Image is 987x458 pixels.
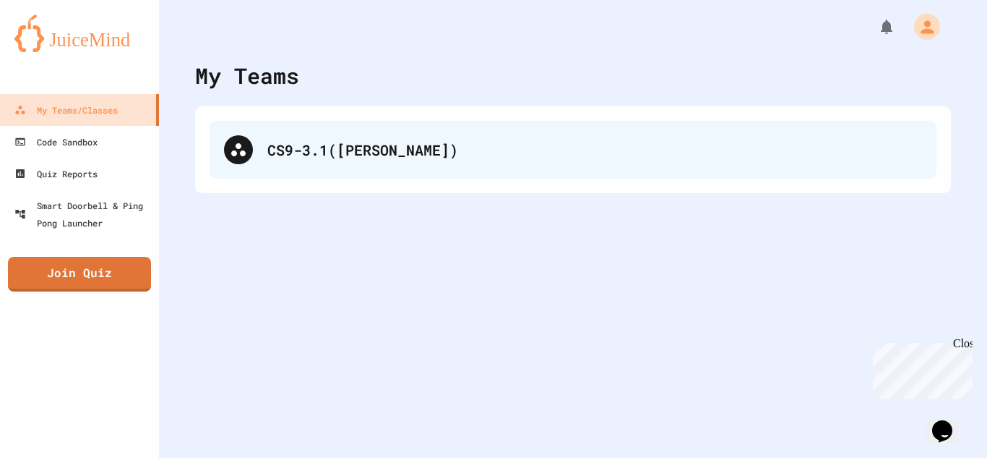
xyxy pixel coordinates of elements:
[867,337,973,399] iframe: chat widget
[14,101,118,119] div: My Teams/Classes
[210,121,936,179] div: CS9-3.1([PERSON_NAME])
[851,14,899,39] div: My Notifications
[926,400,973,444] iframe: chat widget
[899,10,944,43] div: My Account
[14,165,98,182] div: Quiz Reports
[8,257,151,292] a: Join Quiz
[14,14,145,52] img: logo-orange.svg
[267,139,922,161] div: CS9-3.1([PERSON_NAME])
[14,133,98,150] div: Code Sandbox
[195,59,299,92] div: My Teams
[14,197,153,232] div: Smart Doorbell & Ping Pong Launcher
[6,6,100,92] div: Chat with us now!Close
